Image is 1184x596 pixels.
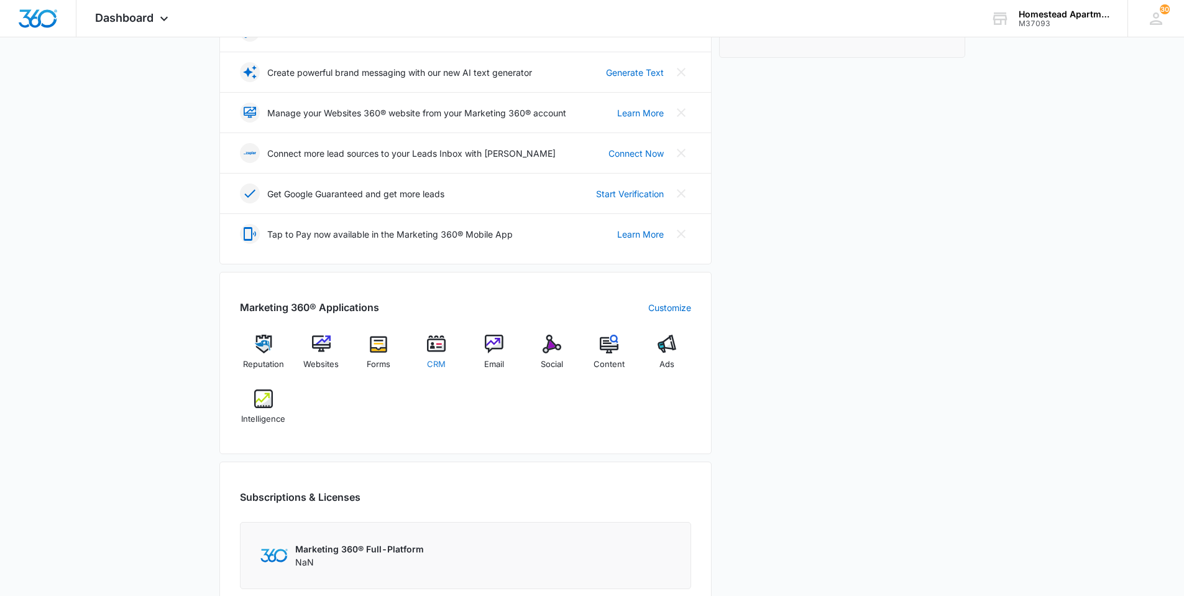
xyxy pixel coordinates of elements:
button: Close [671,224,691,244]
a: Forms [355,335,403,379]
a: Ads [643,335,691,379]
span: CRM [427,358,446,371]
div: NaN [295,542,424,569]
p: Manage your Websites 360® website from your Marketing 360® account [267,106,566,119]
div: account id [1019,19,1109,28]
div: account name [1019,9,1109,19]
a: Intelligence [240,389,288,434]
h2: Marketing 360® Applications [240,300,379,315]
a: Learn More [617,106,664,119]
a: Email [470,335,518,379]
div: notifications count [1160,4,1170,14]
span: Email [484,358,504,371]
span: Intelligence [241,413,285,426]
img: Marketing 360 Logo [260,549,288,562]
span: 30 [1160,4,1170,14]
a: Content [585,335,633,379]
button: Close [671,62,691,82]
a: Reputation [240,335,288,379]
span: Social [541,358,563,371]
a: Generate Text [606,66,664,79]
a: Connect Now [608,147,664,160]
a: Social [528,335,576,379]
p: Connect more lead sources to your Leads Inbox with [PERSON_NAME] [267,147,556,160]
span: Ads [659,358,674,371]
span: Reputation [243,358,284,371]
p: Get Google Guaranteed and get more leads [267,187,444,200]
a: Websites [297,335,345,379]
p: Tap to Pay now available in the Marketing 360® Mobile App [267,228,513,241]
p: Marketing 360® Full-Platform [295,542,424,556]
span: Websites [303,358,339,371]
a: CRM [413,335,461,379]
span: Content [594,358,625,371]
a: Customize [648,301,691,314]
p: Create powerful brand messaging with our new AI text generator [267,66,532,79]
button: Close [671,143,691,163]
span: Dashboard [95,11,154,24]
button: Close [671,184,691,203]
button: Close [671,103,691,123]
a: Start Verification [596,187,664,200]
a: Learn More [617,228,664,241]
h2: Subscriptions & Licenses [240,490,360,505]
span: Forms [367,358,390,371]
